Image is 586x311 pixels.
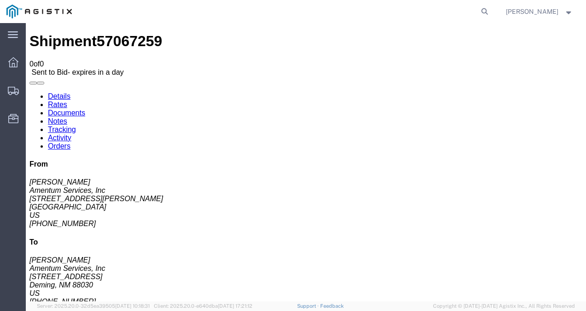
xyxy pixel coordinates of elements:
[297,303,320,309] a: Support
[115,303,150,309] span: [DATE] 10:18:31
[505,6,574,17] button: [PERSON_NAME]
[26,23,586,301] iframe: FS Legacy Container
[218,303,252,309] span: [DATE] 17:21:12
[433,302,575,310] span: Copyright © [DATE]-[DATE] Agistix Inc., All Rights Reserved
[320,303,344,309] a: Feedback
[6,5,72,18] img: logo
[37,303,150,309] span: Server: 2025.20.0-32d5ea39505
[506,6,558,17] span: Margeaux Komornik
[154,303,252,309] span: Client: 2025.20.0-e640dba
